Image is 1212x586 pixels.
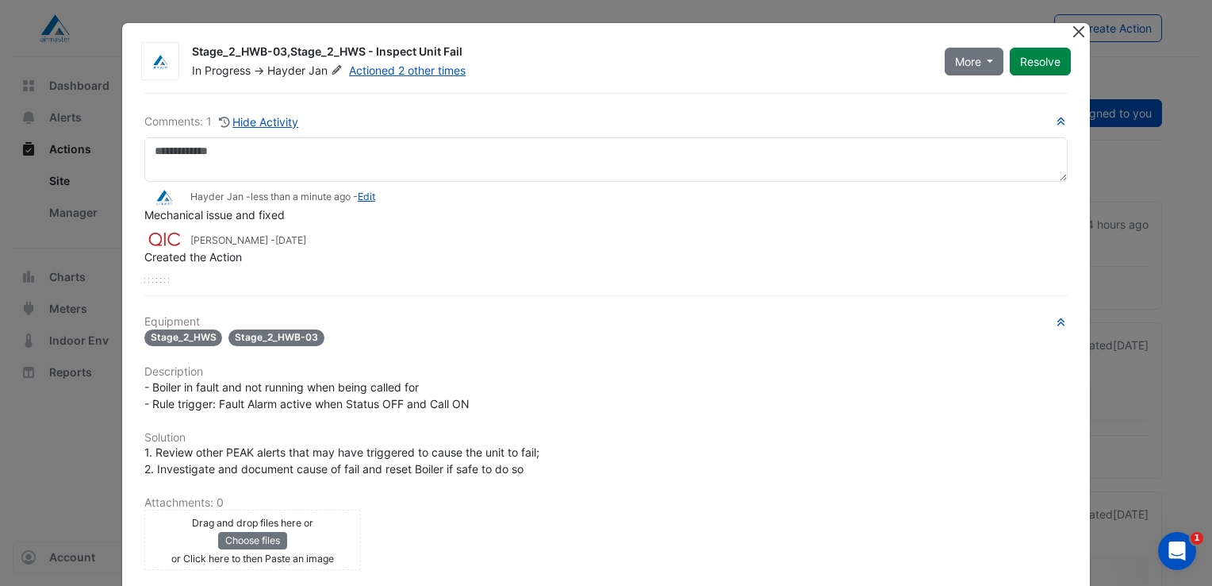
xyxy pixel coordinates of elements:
[144,315,1068,329] h6: Equipment
[144,365,1068,379] h6: Description
[142,54,178,70] img: Airmaster Australia
[144,230,184,248] img: QIC
[144,431,1068,445] h6: Solution
[955,53,981,70] span: More
[144,496,1068,510] h6: Attachments: 0
[1010,48,1071,75] button: Resolve
[144,208,285,222] span: Mechanical issue and fixed
[1070,23,1087,40] button: Close
[192,64,251,77] span: In Progress
[144,330,223,346] span: Stage_2_HWS
[144,445,543,476] span: 1. Review other PEAK alerts that may have triggered to cause the unit to fail; 2. Investigate and...
[192,44,926,63] div: Stage_2_HWB-03,Stage_2_HWS - Inspect Unit Fail
[275,234,306,246] span: 2025-08-07 10:28:44
[218,532,287,549] button: Choose files
[144,380,470,411] span: - Boiler in fault and not running when being called for - Rule trigger: Fault Alarm active when S...
[267,64,305,77] span: Hayder
[192,517,313,529] small: Drag and drop files here or
[144,250,242,264] span: Created the Action
[1158,532,1196,570] iframe: Intercom live chat
[254,64,264,77] span: ->
[144,113,300,131] div: Comments: 1
[1191,532,1203,545] span: 1
[144,189,184,206] img: Airmaster Australia
[190,190,375,204] small: Hayder Jan - -
[358,191,375,202] a: Edit
[190,233,306,248] small: [PERSON_NAME] -
[251,191,351,202] span: 2025-08-14 13:38:32
[349,64,466,77] a: Actioned 2 other times
[228,330,324,346] span: Stage_2_HWB-03
[171,553,334,565] small: or Click here to then Paste an image
[218,113,300,131] button: Hide Activity
[945,48,1004,75] button: More
[309,63,346,79] span: Jan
